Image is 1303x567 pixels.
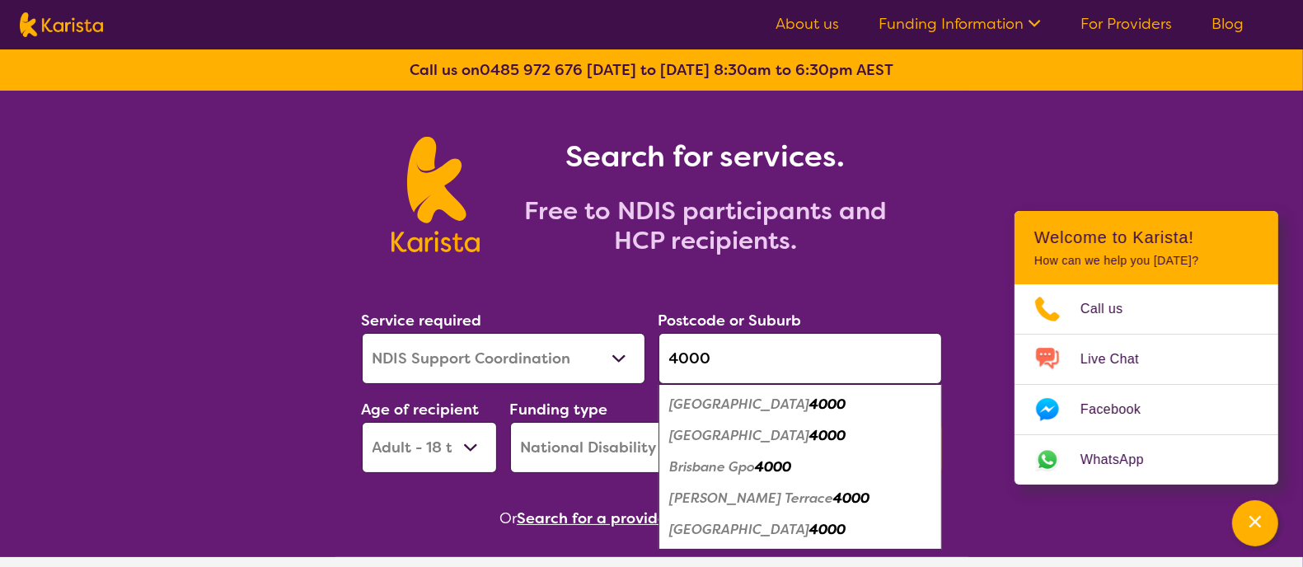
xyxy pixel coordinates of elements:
[20,12,103,37] img: Karista logo
[1080,347,1159,372] span: Live Chat
[670,396,810,413] em: [GEOGRAPHIC_DATA]
[510,400,608,419] label: Funding type
[1080,297,1143,321] span: Call us
[667,452,934,483] div: Brisbane Gpo 4000
[1034,254,1258,268] p: How can we help you [DATE]?
[667,514,934,546] div: Spring Hill 4000
[659,311,802,330] label: Postcode or Suburb
[1015,284,1278,485] ul: Choose channel
[670,427,810,444] em: [GEOGRAPHIC_DATA]
[810,427,846,444] em: 4000
[362,311,482,330] label: Service required
[810,396,846,413] em: 4000
[667,389,934,420] div: Brisbane Adelaide Street 4000
[670,458,756,476] em: Brisbane Gpo
[1080,448,1164,472] span: WhatsApp
[667,420,934,452] div: Brisbane City 4000
[659,333,942,384] input: Type
[810,521,846,538] em: 4000
[1015,211,1278,485] div: Channel Menu
[1232,500,1278,546] button: Channel Menu
[1034,227,1258,247] h2: Welcome to Karista!
[834,490,870,507] em: 4000
[1015,435,1278,485] a: Web link opens in a new tab.
[499,196,912,255] h2: Free to NDIS participants and HCP recipients.
[756,458,792,476] em: 4000
[391,137,480,252] img: Karista logo
[776,14,839,34] a: About us
[517,506,804,531] button: Search for a provider to leave a review
[499,137,912,176] h1: Search for services.
[1212,14,1244,34] a: Blog
[670,490,834,507] em: [PERSON_NAME] Terrace
[1080,397,1160,422] span: Facebook
[362,400,480,419] label: Age of recipient
[410,60,893,80] b: Call us on [DATE] to [DATE] 8:30am to 6:30pm AEST
[480,60,583,80] a: 0485 972 676
[667,483,934,514] div: Petrie Terrace 4000
[1080,14,1172,34] a: For Providers
[879,14,1041,34] a: Funding Information
[499,506,517,531] span: Or
[670,521,810,538] em: [GEOGRAPHIC_DATA]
